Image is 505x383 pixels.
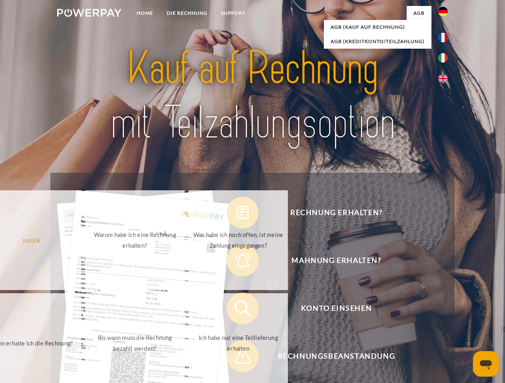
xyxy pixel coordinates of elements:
img: de [438,7,448,16]
a: SUPPORT [214,6,252,20]
img: en [438,74,448,83]
img: logo-powerpay-white.svg [57,9,122,17]
a: AGB (Kreditkonto/Teilzahlung) [324,34,431,49]
img: title-powerpay_de.svg [76,38,429,153]
img: fr [438,33,448,42]
iframe: Schaltfläche zum Öffnen des Messaging-Fensters [473,351,499,377]
a: Was habe ich noch offen, ist meine Zahlung eingegangen? [189,190,288,290]
button: Konto einsehen [227,292,435,324]
button: Rechnung erhalten? [227,197,435,229]
span: Mahnung erhalten? [238,245,434,276]
a: Home [130,6,160,20]
a: agb [407,6,431,20]
button: Rechnungsbeanstandung [227,340,435,372]
img: it [438,53,448,63]
div: Ich habe nur eine Teillieferung erhalten [194,332,283,354]
div: Was habe ich noch offen, ist meine Zahlung eingegangen? [194,229,283,251]
div: Warum habe ich eine Rechnung erhalten? [90,229,180,251]
a: AGB (Kauf auf Rechnung) [324,20,431,34]
div: Bis wann muss die Rechnung bezahlt werden? [90,332,180,354]
a: DIE RECHNUNG [160,6,214,20]
span: Rechnungsbeanstandung [238,340,434,372]
button: Mahnung erhalten? [227,245,435,276]
span: Konto einsehen [238,292,434,324]
span: Rechnung erhalten? [238,197,434,229]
